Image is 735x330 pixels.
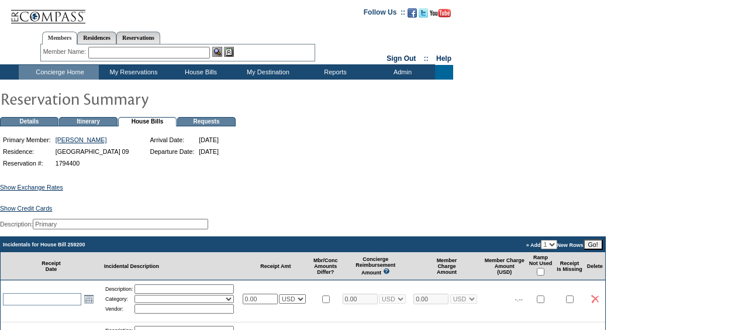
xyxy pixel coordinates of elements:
[77,32,116,44] a: Residences
[82,293,95,305] a: Open the calendar popup.
[240,252,312,280] td: Receipt Amt
[99,65,166,80] td: My Reservations
[585,252,605,280] td: Delete
[1,158,53,169] td: Reservation #:
[301,65,368,80] td: Reports
[515,295,523,302] span: -.--
[436,54,451,63] a: Help
[430,12,451,19] a: Subscribe to our YouTube Channel
[105,304,133,314] td: Vendor:
[166,65,233,80] td: House Bills
[424,54,429,63] span: ::
[383,268,390,274] img: questionMark_lightBlue.gif
[59,117,118,126] td: Itinerary
[364,7,405,21] td: Follow Us ::
[177,117,236,126] td: Requests
[584,239,603,250] input: Go!
[430,9,451,18] img: Subscribe to our YouTube Channel
[1,135,53,145] td: Primary Member:
[197,135,220,145] td: [DATE]
[554,252,585,280] td: Receipt Is Missing
[1,252,102,280] td: Receipt Date
[116,32,160,44] a: Reservations
[43,47,88,57] div: Member Name:
[118,117,177,126] td: House Bills
[1,146,53,157] td: Residence:
[482,252,527,280] td: Member Charge Amount (USD)
[527,252,555,280] td: Ramp Not Used
[212,47,222,57] img: View
[408,8,417,18] img: Become our fan on Facebook
[224,47,234,57] img: Reservations
[340,237,605,252] td: » Add New Rows
[148,146,196,157] td: Departure Date:
[102,252,240,280] td: Incidental Description
[408,12,417,19] a: Become our fan on Facebook
[387,54,416,63] a: Sign Out
[1,237,340,252] td: Incidentals for House Bill 259200
[311,252,340,280] td: Mbr/Conc Amounts Differ?
[340,252,412,280] td: Concierge Reimbursement Amount
[419,12,428,19] a: Follow us on Twitter
[54,146,131,157] td: [GEOGRAPHIC_DATA] 09
[411,252,482,280] td: Member Charge Amount
[197,146,220,157] td: [DATE]
[591,295,599,303] img: icon_delete2.gif
[105,295,133,303] td: Category:
[42,32,78,44] a: Members
[56,136,107,143] a: [PERSON_NAME]
[368,65,435,80] td: Admin
[54,158,131,169] td: 1794400
[233,65,301,80] td: My Destination
[19,65,99,80] td: Concierge Home
[148,135,196,145] td: Arrival Date:
[419,8,428,18] img: Follow us on Twitter
[105,284,133,294] td: Description:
